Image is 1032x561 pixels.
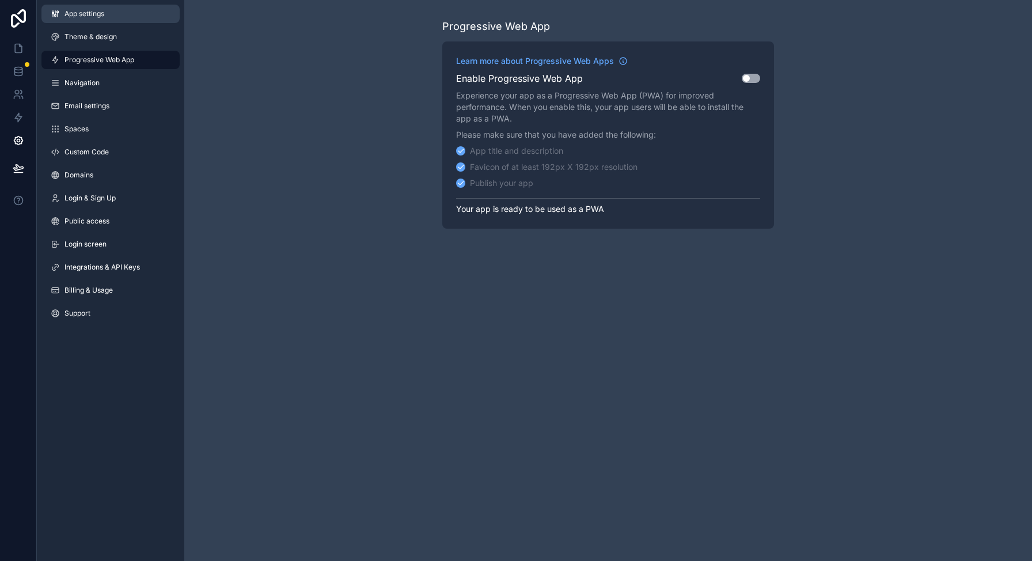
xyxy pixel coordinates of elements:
[64,263,140,272] span: Integrations & API Keys
[64,170,93,180] span: Domains
[41,74,180,92] a: Navigation
[41,97,180,115] a: Email settings
[41,189,180,207] a: Login & Sign Up
[64,240,107,249] span: Login screen
[456,71,583,85] h2: Enable Progressive Web App
[470,177,533,189] div: Publish your app
[442,18,550,35] div: Progressive Web App
[64,9,104,18] span: App settings
[456,90,760,124] p: Experience your app as a Progressive Web App (PWA) for improved performance. When you enable this...
[41,304,180,323] a: Support
[64,101,109,111] span: Email settings
[41,143,180,161] a: Custom Code
[64,309,90,318] span: Support
[41,51,180,69] a: Progressive Web App
[64,286,113,295] span: Billing & Usage
[41,28,180,46] a: Theme & design
[64,124,89,134] span: Spaces
[456,198,760,215] p: Your app is ready to be used as a PWA
[470,161,638,173] div: Favicon of at least 192px X 192px resolution
[41,166,180,184] a: Domains
[64,55,134,65] span: Progressive Web App
[64,147,109,157] span: Custom Code
[456,55,628,67] a: Learn more about Progressive Web Apps
[64,194,116,203] span: Login & Sign Up
[41,258,180,276] a: Integrations & API Keys
[41,281,180,300] a: Billing & Usage
[41,212,180,230] a: Public access
[456,55,614,67] span: Learn more about Progressive Web Apps
[64,217,109,226] span: Public access
[41,235,180,253] a: Login screen
[456,129,760,141] p: Please make sure that you have added the following:
[470,145,563,157] div: App title and description
[64,78,100,88] span: Navigation
[64,32,117,41] span: Theme & design
[41,5,180,23] a: App settings
[41,120,180,138] a: Spaces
